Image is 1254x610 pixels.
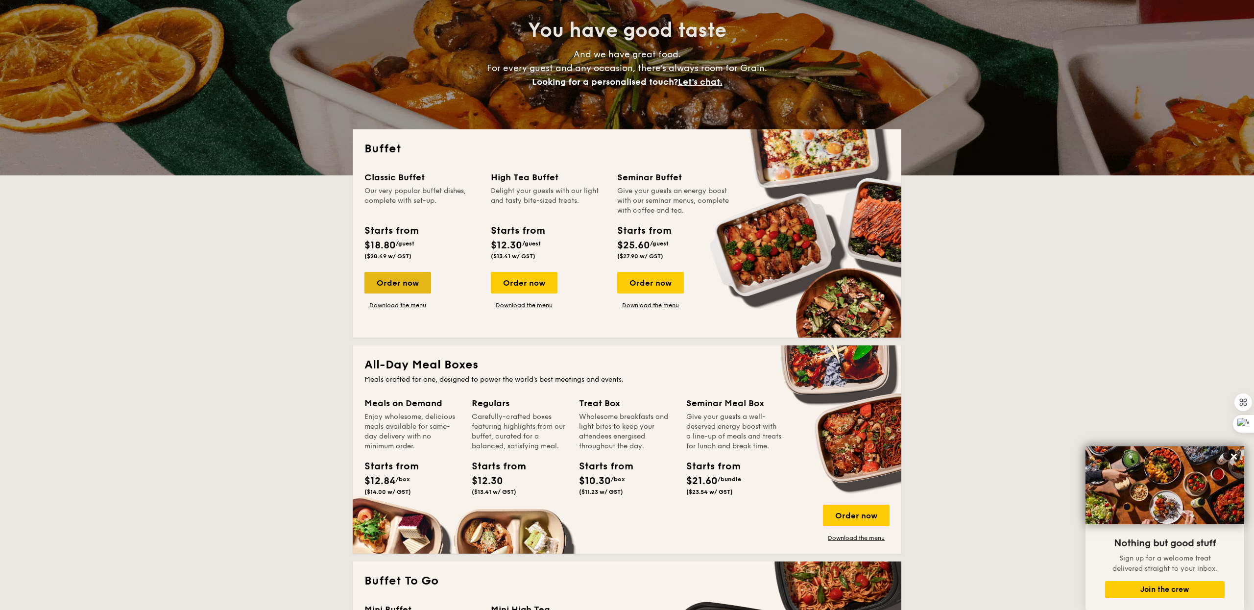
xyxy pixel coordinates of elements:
span: Looking for a personalised touch? [532,76,678,87]
div: Meals crafted for one, designed to power the world's best meetings and events. [364,375,890,385]
span: /box [396,476,410,483]
a: Download the menu [364,301,431,309]
span: /guest [522,240,541,247]
span: You have good taste [528,19,726,42]
div: Give your guests an energy boost with our seminar menus, complete with coffee and tea. [617,186,732,216]
div: Meals on Demand [364,396,460,410]
h2: All-Day Meal Boxes [364,357,890,373]
div: Wholesome breakfasts and light bites to keep your attendees energised throughout the day. [579,412,675,451]
span: Nothing but good stuff [1114,537,1216,549]
span: ($13.41 w/ GST) [472,488,516,495]
div: Carefully-crafted boxes featuring highlights from our buffet, curated for a balanced, satisfying ... [472,412,567,451]
button: Close [1226,449,1242,464]
img: DSC07876-Edit02-Large.jpeg [1085,446,1244,524]
span: /box [611,476,625,483]
span: $25.60 [617,240,650,251]
div: Treat Box [579,396,675,410]
span: And we have great food. For every guest and any occasion, there’s always room for Grain. [487,49,767,87]
div: Starts from [491,223,544,238]
div: Starts from [364,459,409,474]
span: $12.30 [491,240,522,251]
h2: Buffet To Go [364,573,890,589]
div: High Tea Buffet [491,171,605,184]
a: Download the menu [617,301,684,309]
div: Seminar Meal Box [686,396,782,410]
div: Starts from [686,459,730,474]
div: Starts from [617,223,671,238]
div: Order now [364,272,431,293]
span: Let's chat. [678,76,723,87]
div: Give your guests a well-deserved energy boost with a line-up of meals and treats for lunch and br... [686,412,782,451]
span: /guest [650,240,669,247]
a: Download the menu [823,534,890,542]
a: Download the menu [491,301,557,309]
div: Our very popular buffet dishes, complete with set-up. [364,186,479,216]
span: ($11.23 w/ GST) [579,488,623,495]
div: Order now [491,272,557,293]
h2: Buffet [364,141,890,157]
span: Sign up for a welcome treat delivered straight to your inbox. [1112,554,1217,573]
div: Starts from [579,459,623,474]
div: Regulars [472,396,567,410]
div: Seminar Buffet [617,171,732,184]
div: Starts from [364,223,418,238]
span: ($23.54 w/ GST) [686,488,733,495]
span: /bundle [718,476,741,483]
div: Order now [823,505,890,526]
span: $18.80 [364,240,396,251]
span: ($13.41 w/ GST) [491,253,535,260]
div: Delight your guests with our light and tasty bite-sized treats. [491,186,605,216]
span: ($27.90 w/ GST) [617,253,663,260]
div: Starts from [472,459,516,474]
span: ($14.00 w/ GST) [364,488,411,495]
div: Classic Buffet [364,171,479,184]
span: /guest [396,240,414,247]
span: $12.30 [472,475,503,487]
div: Enjoy wholesome, delicious meals available for same-day delivery with no minimum order. [364,412,460,451]
button: Join the crew [1105,581,1225,598]
span: ($20.49 w/ GST) [364,253,411,260]
span: $12.84 [364,475,396,487]
div: Order now [617,272,684,293]
span: $10.30 [579,475,611,487]
span: $21.60 [686,475,718,487]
